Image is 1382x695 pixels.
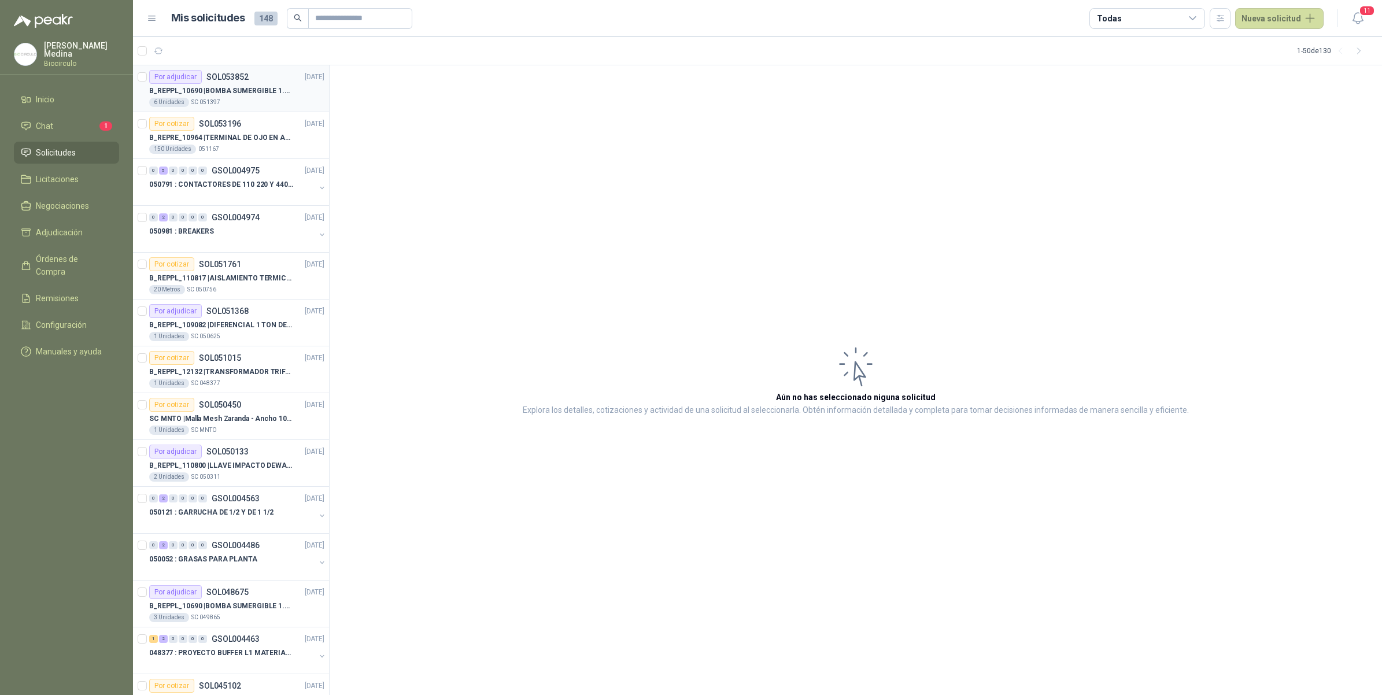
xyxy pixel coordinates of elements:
[149,541,158,549] div: 0
[191,613,220,622] p: SC 049865
[14,142,119,164] a: Solicitudes
[523,404,1189,417] p: Explora los detalles, cotizaciones y actividad de una solicitud al seleccionarla. Obtén informaci...
[212,213,260,221] p: GSOL004974
[149,332,189,341] div: 1 Unidades
[294,14,302,22] span: search
[305,634,324,645] p: [DATE]
[199,682,241,690] p: SOL045102
[36,319,87,331] span: Configuración
[305,540,324,551] p: [DATE]
[149,273,293,284] p: B_REPPL_110817 | AISLAMIENTO TERMICO PARA TUBERIA DE 8"
[305,72,324,83] p: [DATE]
[149,179,293,190] p: 050791 : CONTACTORES DE 110 220 Y 440 V
[206,73,249,81] p: SOL053852
[149,320,293,331] p: B_REPPL_109082 | DIFERENCIAL 1 TON DE 6 MTS CADENA 220V BISONTE
[36,173,79,186] span: Licitaciones
[199,354,241,362] p: SOL051015
[179,635,187,643] div: 0
[149,351,194,365] div: Por cotizar
[199,120,241,128] p: SOL053196
[159,541,168,549] div: 2
[133,65,329,112] a: Por adjudicarSOL053852[DATE] B_REPPL_10690 |BOMBA SUMERGIBLE 1.5 HP PEDROYO110 VOLTIOS6 UnidadesS...
[149,213,158,221] div: 0
[149,86,293,97] p: B_REPPL_10690 | BOMBA SUMERGIBLE 1.5 HP PEDROYO110 VOLTIOS
[14,341,119,363] a: Manuales y ayuda
[198,494,207,502] div: 0
[149,460,293,471] p: B_REPPL_110800 | LLAVE IMPACTO DEWALT 1/2" 20VMAXDE ALTO TORQUE REF-DCF900P2-
[189,635,197,643] div: 0
[149,472,189,482] div: 2 Unidades
[133,300,329,346] a: Por adjudicarSOL051368[DATE] B_REPPL_109082 |DIFERENCIAL 1 TON DE 6 MTS CADENA 220V BISONTE1 Unid...
[159,494,168,502] div: 2
[1347,8,1368,29] button: 11
[149,601,293,612] p: B_REPPL_10690 | BOMBA SUMERGIBLE 1.5 HP PEDROYO110 VOLTIOS
[1097,12,1121,25] div: Todas
[191,332,220,341] p: SC 050625
[159,635,168,643] div: 2
[149,648,293,659] p: 048377 : PROYECTO BUFFER L1 MATERIALES ELECTRICOS
[133,253,329,300] a: Por cotizarSOL051761[DATE] B_REPPL_110817 |AISLAMIENTO TERMICO PARA TUBERIA DE 8"20 MetrosSC 050756
[189,494,197,502] div: 0
[169,213,178,221] div: 0
[305,259,324,270] p: [DATE]
[198,635,207,643] div: 0
[1297,42,1368,60] div: 1 - 50 de 130
[198,145,219,154] p: 051167
[14,195,119,217] a: Negociaciones
[179,541,187,549] div: 0
[305,212,324,223] p: [DATE]
[305,353,324,364] p: [DATE]
[149,226,214,237] p: 050981 : BREAKERS
[14,115,119,137] a: Chat1
[149,507,274,518] p: 050121 : GARRUCHA DE 1/2 Y DE 1 1/2
[36,199,89,212] span: Negociaciones
[189,541,197,549] div: 0
[212,167,260,175] p: GSOL004975
[198,213,207,221] div: 0
[149,445,202,459] div: Por adjudicar
[44,42,119,58] p: [PERSON_NAME] Medina
[149,304,202,318] div: Por adjudicar
[149,285,185,294] div: 20 Metros
[133,581,329,627] a: Por adjudicarSOL048675[DATE] B_REPPL_10690 |BOMBA SUMERGIBLE 1.5 HP PEDROYO110 VOLTIOS3 UnidadesS...
[179,167,187,175] div: 0
[305,446,324,457] p: [DATE]
[14,287,119,309] a: Remisiones
[149,379,189,388] div: 1 Unidades
[305,306,324,317] p: [DATE]
[149,145,196,154] div: 150 Unidades
[149,257,194,271] div: Por cotizar
[149,398,194,412] div: Por cotizar
[254,12,278,25] span: 148
[149,164,327,201] a: 0 5 0 0 0 0 GSOL004975[DATE] 050791 : CONTACTORES DE 110 220 Y 440 V
[149,167,158,175] div: 0
[36,146,76,159] span: Solicitudes
[149,426,189,435] div: 1 Unidades
[149,632,327,669] a: 1 2 0 0 0 0 GSOL004463[DATE] 048377 : PROYECTO BUFFER L1 MATERIALES ELECTRICOS
[212,494,260,502] p: GSOL004563
[14,248,119,283] a: Órdenes de Compra
[776,391,936,404] h3: Aún no has seleccionado niguna solicitud
[133,393,329,440] a: Por cotizarSOL050450[DATE] SC MNTO |Malla Mesh Zaranda - Ancho 1000mm x Largo 2500mm / Abertura d...
[191,379,220,388] p: SC 048377
[149,679,194,693] div: Por cotizar
[149,413,293,424] p: SC MNTO | Malla Mesh Zaranda - Ancho 1000mm x Largo 2500mm / Abertura de 10mm
[36,292,79,305] span: Remisiones
[99,121,112,131] span: 1
[191,426,217,435] p: SC MNTO
[149,585,202,599] div: Por adjudicar
[149,554,257,565] p: 050052 : GRASAS PARA PLANTA
[149,367,293,378] p: B_REPPL_12132 | TRANSFORMADOR TRIFASICO DE 440V A 220V SALIDA 5AMP
[169,635,178,643] div: 0
[159,213,168,221] div: 2
[133,112,329,159] a: Por cotizarSOL053196[DATE] B_REPRE_10964 |TERMINAL DE OJO EN ACERO INOX ALTA EMPERATURA150 Unidad...
[305,681,324,692] p: [DATE]
[14,314,119,336] a: Configuración
[189,167,197,175] div: 0
[187,285,216,294] p: SC 050756
[149,70,202,84] div: Por adjudicar
[133,346,329,393] a: Por cotizarSOL051015[DATE] B_REPPL_12132 |TRANSFORMADOR TRIFASICO DE 440V A 220V SALIDA 5AMP1 Uni...
[149,132,293,143] p: B_REPRE_10964 | TERMINAL DE OJO EN ACERO INOX ALTA EMPERATURA
[191,472,220,482] p: SC 050311
[305,400,324,411] p: [DATE]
